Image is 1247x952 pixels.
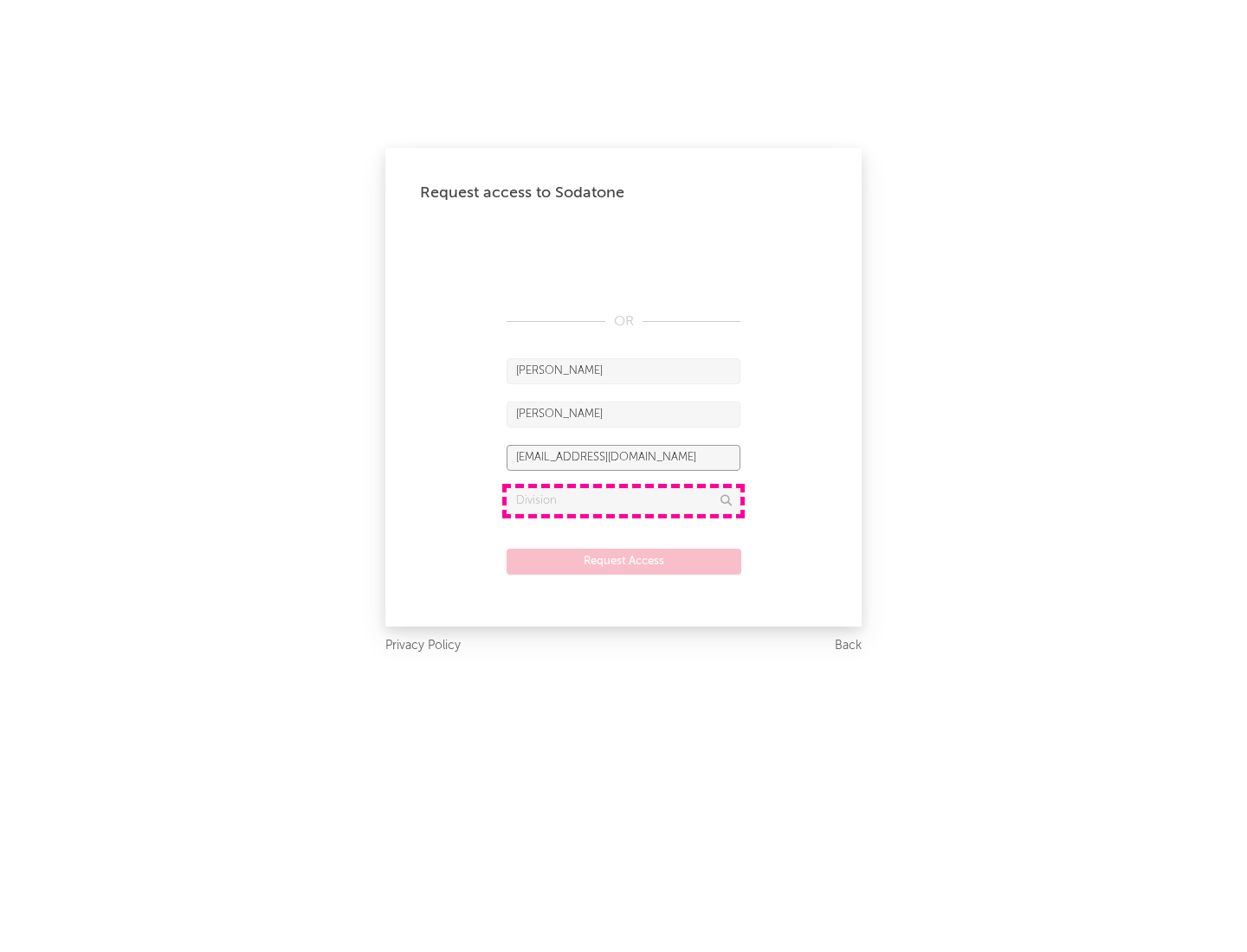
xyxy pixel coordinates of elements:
[507,488,740,514] input: Division
[420,183,827,203] div: Request access to Sodatone
[507,402,740,428] input: Last Name
[385,635,461,657] a: Privacy Policy
[507,358,740,384] input: First Name
[835,635,862,657] a: Back
[507,445,740,471] input: Email
[507,312,740,332] div: OR
[507,549,741,575] button: Request Access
